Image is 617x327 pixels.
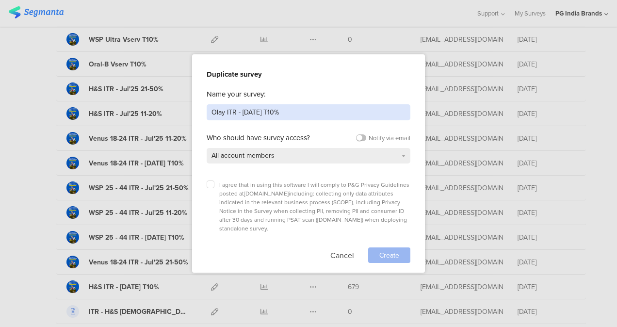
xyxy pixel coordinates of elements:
a: [DOMAIN_NAME] [317,215,362,224]
button: Cancel [330,247,354,263]
div: Duplicate survey [207,69,410,80]
span: I agree that in using this software I will comply to P&G Privacy Guidelines posted at including: ... [219,180,409,233]
div: Name your survey: [207,89,410,99]
div: Notify via email [369,133,410,143]
span: All account members [211,150,275,161]
div: Who should have survey access? [207,132,310,143]
a: [DOMAIN_NAME] [244,189,289,198]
